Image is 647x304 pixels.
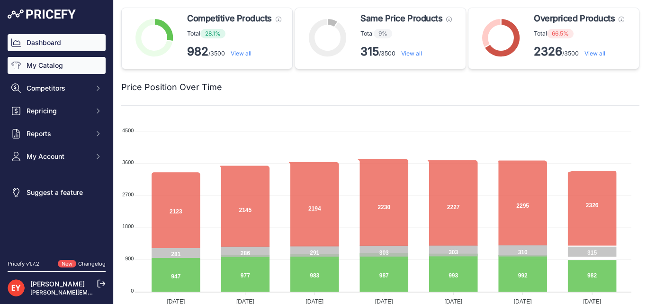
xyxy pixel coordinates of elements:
[27,152,89,161] span: My Account
[360,12,442,25] span: Same Price Products
[8,34,106,51] a: Dashboard
[8,148,106,165] button: My Account
[8,184,106,201] a: Suggest a feature
[122,223,134,229] tspan: 1800
[374,29,392,38] span: 9%
[78,260,106,267] a: Changelog
[360,45,379,58] strong: 315
[187,44,281,59] p: /3500
[58,260,76,268] span: New
[122,128,134,133] tspan: 4500
[8,34,106,249] nav: Sidebar
[534,44,624,59] p: /3500
[8,125,106,142] button: Reports
[27,106,89,116] span: Repricing
[534,45,562,58] strong: 2326
[187,45,208,58] strong: 982
[231,50,252,57] a: View all
[122,159,134,165] tspan: 3600
[8,9,76,19] img: Pricefy Logo
[8,57,106,74] a: My Catalog
[534,29,624,38] p: Total
[122,192,134,197] tspan: 2700
[534,12,615,25] span: Overpriced Products
[360,29,452,38] p: Total
[200,29,225,38] span: 28.1%
[187,12,272,25] span: Competitive Products
[360,44,452,59] p: /3500
[584,50,605,57] a: View all
[30,289,223,296] a: [PERSON_NAME][EMAIL_ADDRESS][PERSON_NAME][DOMAIN_NAME]
[8,102,106,120] button: Repricing
[8,80,106,97] button: Competitors
[27,83,89,93] span: Competitors
[187,29,281,38] p: Total
[547,29,574,38] span: 66.5%
[121,81,222,94] h2: Price Position Over Time
[125,256,134,261] tspan: 900
[30,280,85,288] a: [PERSON_NAME]
[401,50,422,57] a: View all
[131,288,134,294] tspan: 0
[8,260,39,268] div: Pricefy v1.7.2
[27,129,89,138] span: Reports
